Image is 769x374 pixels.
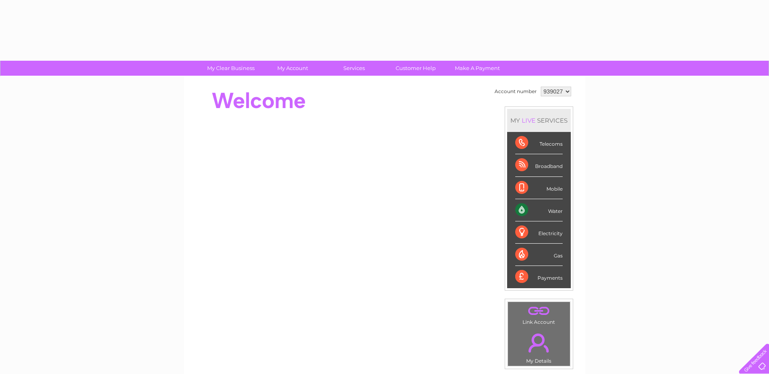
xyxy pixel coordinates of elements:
[510,329,568,357] a: .
[382,61,449,76] a: Customer Help
[444,61,511,76] a: Make A Payment
[515,221,563,244] div: Electricity
[515,244,563,266] div: Gas
[515,266,563,288] div: Payments
[508,327,570,366] td: My Details
[515,199,563,221] div: Water
[515,177,563,199] div: Mobile
[507,109,571,132] div: MY SERVICES
[493,85,539,98] td: Account number
[508,302,570,327] td: Link Account
[321,61,388,76] a: Services
[510,304,568,318] a: .
[515,154,563,176] div: Broadband
[259,61,326,76] a: My Account
[515,132,563,154] div: Telecoms
[197,61,264,76] a: My Clear Business
[520,117,537,124] div: LIVE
